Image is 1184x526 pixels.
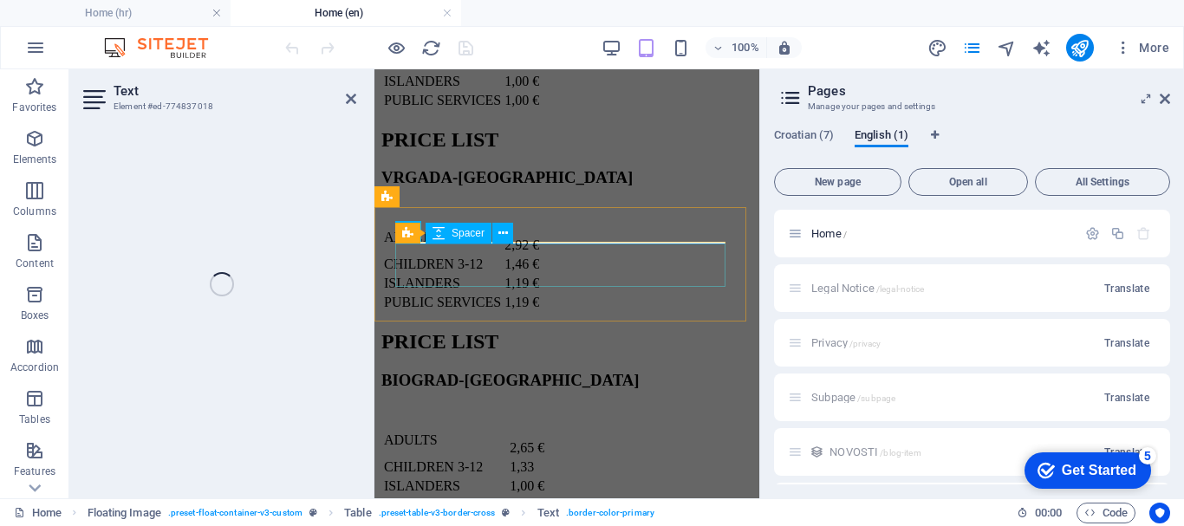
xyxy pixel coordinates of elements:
[1097,438,1156,466] button: Translate
[386,37,407,58] button: Click here to leave preview mode and continue editing
[88,503,654,523] nav: breadcrumb
[1035,168,1170,196] button: All Settings
[808,99,1135,114] h3: Manage your pages and settings
[1108,34,1176,62] button: More
[706,37,767,58] button: 100%
[1097,384,1156,412] button: Translate
[927,38,947,58] i: Design (Ctrl+Alt+Y)
[1136,226,1151,241] div: The startpage cannot be deleted
[231,3,461,23] h4: Home (en)
[1070,38,1090,58] i: Publish
[16,257,54,270] p: Content
[962,37,983,58] button: pages
[777,40,792,55] i: On resize automatically adjust zoom level to fit chosen device.
[997,38,1017,58] i: Navigator
[1104,336,1149,350] span: Translate
[916,177,1020,187] span: Open all
[774,168,901,196] button: New page
[732,37,759,58] h6: 100%
[14,464,55,478] p: Features
[1149,503,1170,523] button: Usercentrics
[1104,282,1149,295] span: Translate
[843,230,847,239] span: /
[566,503,654,523] span: . border-color-primary
[1066,34,1094,62] button: publish
[1084,503,1128,523] span: Code
[1035,503,1062,523] span: 00 00
[13,205,56,218] p: Columns
[128,3,146,21] div: 5
[100,37,230,58] img: Editor Logo
[774,128,1170,161] div: Language Tabs
[927,37,948,58] button: design
[10,360,59,374] p: Accordion
[1110,226,1125,241] div: Duplicate
[88,503,161,523] span: Click to select. Double-click to edit
[1047,506,1050,519] span: :
[379,503,496,523] span: . preset-table-v3-border-cross
[808,83,1170,99] h2: Pages
[997,37,1018,58] button: navigator
[51,19,126,35] div: Get Started
[1097,329,1156,357] button: Translate
[19,412,50,426] p: Tables
[1017,503,1063,523] h6: Session time
[13,153,57,166] p: Elements
[774,125,834,149] span: Croatian (7)
[420,37,441,58] button: reload
[1085,226,1100,241] div: Settings
[1031,37,1052,58] button: text_generator
[14,9,140,45] div: Get Started 5 items remaining, 0% complete
[1115,39,1169,56] span: More
[344,503,371,523] span: Click to select. Double-click to edit
[168,503,303,523] span: . preset-float-container-v3-custom
[1097,275,1156,302] button: Translate
[537,503,559,523] span: Click to select. Double-click to edit
[908,168,1028,196] button: Open all
[962,38,982,58] i: Pages (Ctrl+Alt+S)
[1077,503,1135,523] button: Code
[806,228,1077,239] div: Home/
[811,227,847,240] span: Home
[1031,38,1051,58] i: AI Writer
[421,38,441,58] i: Reload page
[1104,391,1149,405] span: Translate
[1043,177,1162,187] span: All Settings
[855,125,908,149] span: English (1)
[452,228,485,238] span: Spacer
[14,503,62,523] a: Click to cancel selection. Double-click to open Pages
[21,308,49,322] p: Boxes
[309,508,317,517] i: This element is a customizable preset
[782,177,894,187] span: New page
[502,508,510,517] i: This element is a customizable preset
[12,101,56,114] p: Favorites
